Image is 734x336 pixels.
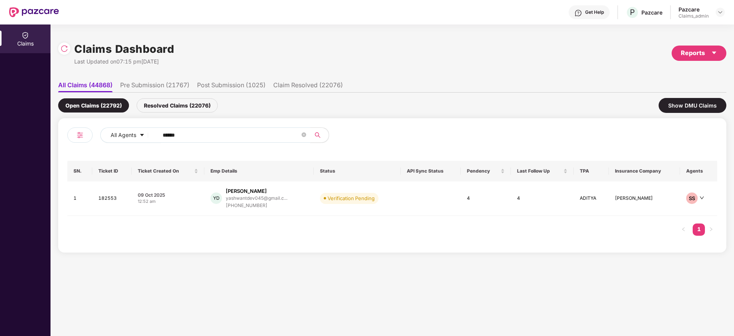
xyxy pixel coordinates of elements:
span: down [700,196,704,200]
span: Ticket Created On [138,168,192,174]
div: Claims_admin [679,13,709,19]
div: Pazcare [641,9,662,16]
span: close-circle [302,132,306,137]
div: Get Help [585,9,604,15]
th: Pendency [461,161,511,181]
span: Pendency [467,168,499,174]
th: Agents [680,161,717,181]
span: P [630,8,635,17]
th: Ticket Created On [132,161,204,181]
th: Last Follow Up [511,161,573,181]
img: New Pazcare Logo [9,7,59,17]
img: svg+xml;base64,PHN2ZyBpZD0iSGVscC0zMngzMiIgeG1sbnM9Imh0dHA6Ly93d3cudzMub3JnLzIwMDAvc3ZnIiB3aWR0aD... [574,9,582,17]
img: svg+xml;base64,PHN2ZyBpZD0iQ2xhaW0iIHhtbG5zPSJodHRwOi8vd3d3LnczLm9yZy8yMDAwL3N2ZyIgd2lkdGg9IjIwIi... [21,31,29,39]
img: svg+xml;base64,PHN2ZyBpZD0iRHJvcGRvd24tMzJ4MzIiIHhtbG5zPSJodHRwOi8vd3d3LnczLm9yZy8yMDAwL3N2ZyIgd2... [717,9,723,15]
div: SS [686,192,698,204]
span: Last Follow Up [517,168,561,174]
span: close-circle [302,132,306,139]
div: Pazcare [679,6,709,13]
